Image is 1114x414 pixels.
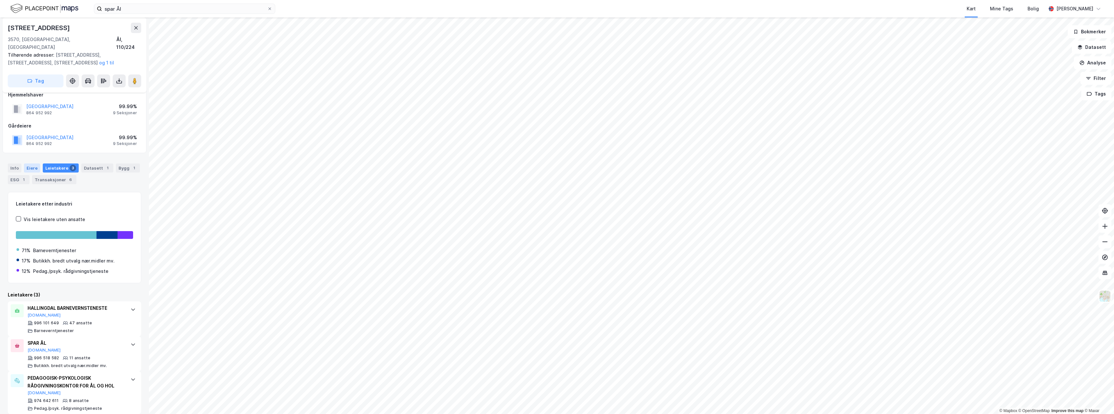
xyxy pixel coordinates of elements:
div: 996 101 649 [34,320,59,326]
div: Transaksjoner [32,175,76,184]
div: Eiere [24,163,40,173]
button: Datasett [1072,41,1111,54]
button: Tag [8,74,63,87]
img: logo.f888ab2527a4732fd821a326f86c7f29.svg [10,3,78,14]
div: 864 952 992 [26,141,52,146]
button: Tags [1081,87,1111,100]
div: 47 ansatte [69,320,92,326]
div: [STREET_ADDRESS] [8,23,71,33]
div: 8 ansatte [69,398,89,403]
div: ESG [8,175,29,184]
div: Barneverntjenester [34,328,74,333]
div: HALLINGDAL BARNEVERNSTENESTE [28,304,124,312]
div: 12% [22,267,30,275]
div: 9 Seksjoner [113,141,137,146]
div: 3570, [GEOGRAPHIC_DATA], [GEOGRAPHIC_DATA] [8,36,116,51]
iframe: Chat Widget [1082,383,1114,414]
div: Gårdeiere [8,122,141,130]
div: Pedag./psyk. rådgivningstjeneste [34,406,102,411]
div: 3 [70,165,76,171]
div: Butikkh. bredt utvalg nær.midler mv. [34,363,107,368]
div: [STREET_ADDRESS], [STREET_ADDRESS], [STREET_ADDRESS] [8,51,136,67]
div: Leietakere (3) [8,291,141,299]
button: [DOMAIN_NAME] [28,390,61,396]
div: [PERSON_NAME] [1056,5,1093,13]
a: OpenStreetMap [1018,408,1050,413]
div: Kontrollprogram for chat [1082,383,1114,414]
button: [DOMAIN_NAME] [28,348,61,353]
input: Søk på adresse, matrikkel, gårdeiere, leietakere eller personer [102,4,267,14]
div: 99.99% [113,134,137,141]
div: Leietakere etter industri [16,200,133,208]
button: Bokmerker [1068,25,1111,38]
button: Filter [1080,72,1111,85]
div: Pedag./psyk. rådgivningstjeneste [33,267,108,275]
div: 9 Seksjoner [113,110,137,116]
div: Barneverntjenester [33,247,76,254]
div: 1 [104,165,111,171]
button: Analyse [1074,56,1111,69]
div: 996 518 582 [34,355,59,361]
div: Info [8,163,21,173]
a: Mapbox [999,408,1017,413]
a: Improve this map [1051,408,1084,413]
div: Ål, 110/224 [116,36,141,51]
div: 17% [22,257,30,265]
img: Z [1099,290,1111,302]
div: Leietakere [43,163,79,173]
div: 99.99% [113,103,137,110]
div: 1 [20,176,27,183]
div: Bolig [1028,5,1039,13]
div: 864 952 992 [26,110,52,116]
button: [DOMAIN_NAME] [28,313,61,318]
div: PEDAGOGISK-PSYKOLOGISK RÅDGIVNINGSKONTOR FOR ÅL OG HOL [28,374,124,390]
div: 6 [67,176,74,183]
div: Bygg [116,163,140,173]
div: 974 642 611 [34,398,59,403]
div: Kart [967,5,976,13]
div: SPAR ÅL [28,339,124,347]
div: 71% [22,247,30,254]
div: 1 [131,165,137,171]
span: Tilhørende adresser: [8,52,56,58]
div: Vis leietakere uten ansatte [24,216,85,223]
div: Datasett [81,163,113,173]
div: Mine Tags [990,5,1013,13]
div: Butikkh. bredt utvalg nær.midler mv. [33,257,115,265]
div: Hjemmelshaver [8,91,141,99]
div: 11 ansatte [69,355,90,361]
